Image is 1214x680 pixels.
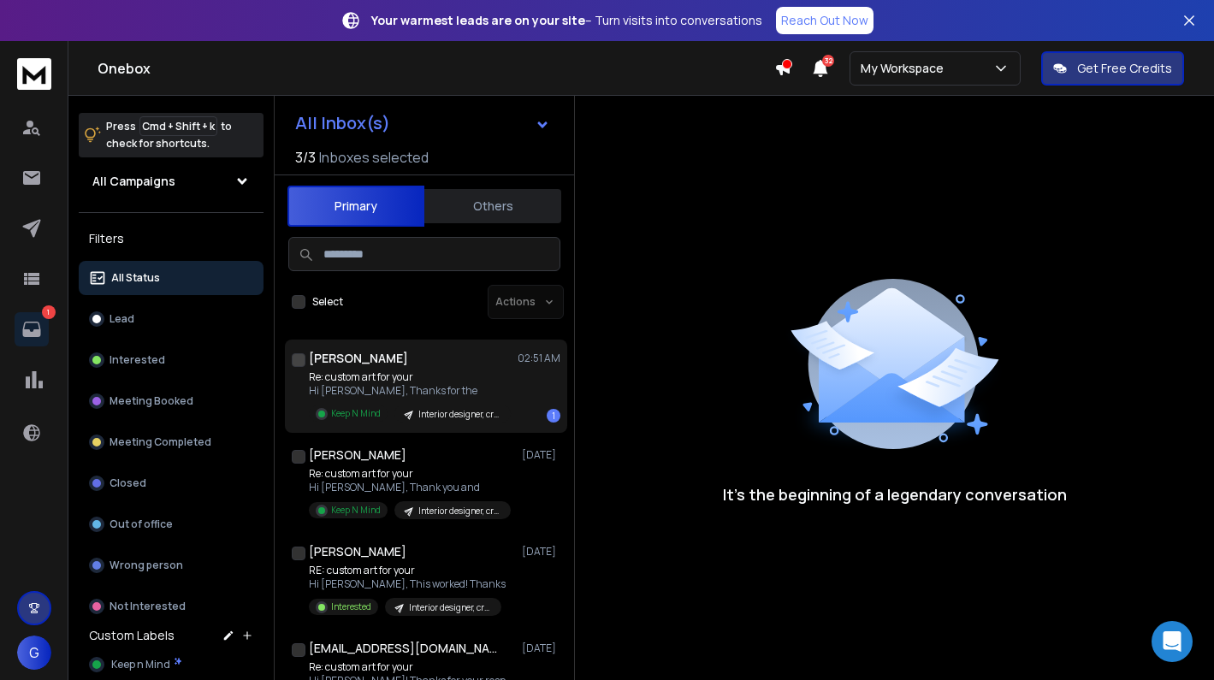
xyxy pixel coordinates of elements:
span: 32 [822,55,834,67]
img: logo [17,58,51,90]
p: Get Free Credits [1077,60,1172,77]
button: All Status [79,261,264,295]
button: Others [424,187,561,225]
div: Open Intercom Messenger [1152,621,1193,662]
h1: Onebox [98,58,774,79]
p: Keep N Mind [331,407,381,420]
button: G [17,636,51,670]
p: Interior designer, creative director, project mgr //1-100 // Architecture, Design firms [418,408,500,421]
p: All Status [111,271,160,285]
p: [DATE] [522,545,560,559]
p: Meeting Booked [110,394,193,408]
p: Not Interested [110,600,186,613]
p: Out of office [110,517,173,531]
label: Select [312,295,343,309]
p: Lead [110,312,134,326]
h1: [PERSON_NAME] [309,543,406,560]
p: Interior designer, creative director, project mgr //1-100 // Architecture, Design firms [418,505,500,517]
h1: [PERSON_NAME] [309,350,408,367]
h3: Filters [79,227,264,251]
button: Meeting Booked [79,384,264,418]
a: 1 [15,312,49,346]
p: [DATE] [522,642,560,655]
p: Wrong person [110,559,183,572]
span: 3 / 3 [295,147,316,168]
button: Out of office [79,507,264,541]
button: Not Interested [79,589,264,624]
h1: All Inbox(s) [295,115,390,132]
p: Re: custom art for your [309,467,511,481]
p: Hi [PERSON_NAME], Thank you and [309,481,511,494]
button: All Campaigns [79,164,264,198]
button: Wrong person [79,548,264,582]
p: Interested [110,353,165,367]
button: Interested [79,343,264,377]
span: Keep n Mind [111,658,170,671]
p: Closed [110,476,146,490]
p: RE: custom art for your [309,564,506,577]
p: 02:51 AM [518,352,560,365]
p: Re: custom art for your [309,660,514,674]
p: My Workspace [861,60,950,77]
p: It’s the beginning of a legendary conversation [723,482,1067,506]
button: Get Free Credits [1041,51,1184,86]
button: Meeting Completed [79,425,264,459]
button: Closed [79,466,264,500]
h3: Inboxes selected [319,147,429,168]
p: Hi [PERSON_NAME], Thanks for the [309,384,511,398]
strong: Your warmest leads are on your site [371,12,585,28]
button: Primary [287,186,424,227]
div: 1 [547,409,560,423]
p: Meeting Completed [110,435,211,449]
p: – Turn visits into conversations [371,12,762,29]
p: Keep N Mind [331,504,381,517]
p: Interested [331,600,371,613]
span: Cmd + Shift + k [139,116,217,136]
h3: Custom Labels [89,627,175,644]
p: Re: custom art for your [309,370,511,384]
h1: All Campaigns [92,173,175,190]
a: Reach Out Now [776,7,873,34]
p: Press to check for shortcuts. [106,118,232,152]
h1: [EMAIL_ADDRESS][DOMAIN_NAME] [309,640,497,657]
button: All Inbox(s) [281,106,564,140]
h1: [PERSON_NAME] [309,446,406,464]
button: Lead [79,302,264,336]
p: 1 [42,305,56,319]
p: Interior designer, creative director, project mgr //1-100 // Architecture, Design firms [409,601,491,614]
p: [DATE] [522,448,560,462]
p: Reach Out Now [781,12,868,29]
p: Hi [PERSON_NAME], This worked! Thanks [309,577,506,591]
